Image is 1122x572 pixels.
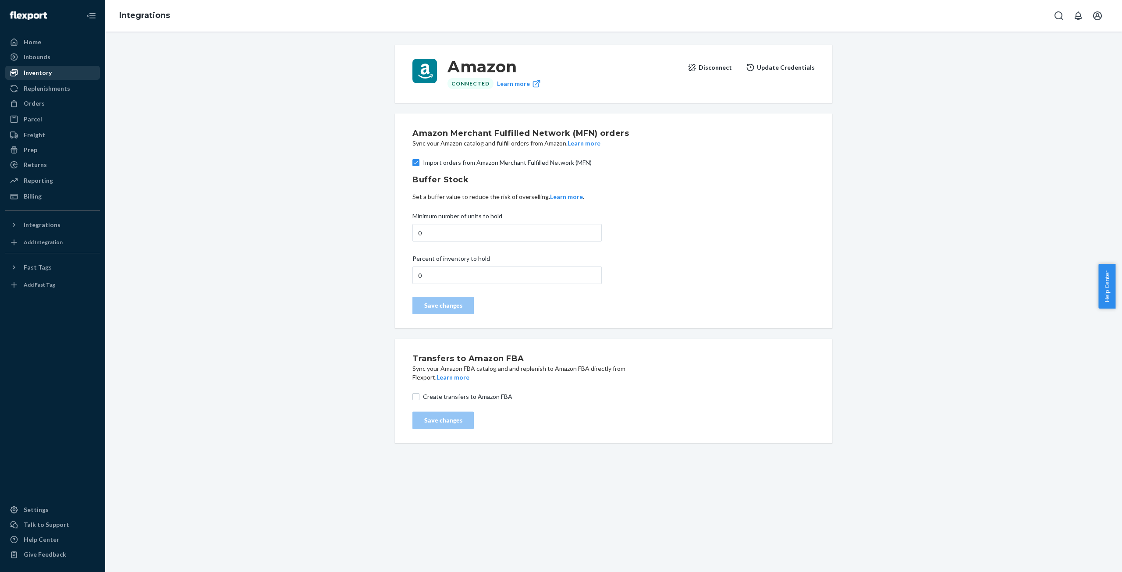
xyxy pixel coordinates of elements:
[550,192,583,201] button: Learn more
[412,159,419,166] input: Import orders from Amazon Merchant Fulfilled Network (MFN)
[1069,7,1087,25] button: Open notifications
[412,174,815,185] h2: Buffer Stock
[447,59,681,75] h3: Amazon
[412,353,634,364] h2: Transfers to Amazon FBA
[412,128,634,139] h2: Amazon Merchant Fulfilled Network (MFN) orders
[5,112,100,126] a: Parcel
[18,6,49,14] span: Support
[497,78,541,89] a: Learn more
[112,3,177,28] ol: breadcrumbs
[24,281,55,288] div: Add Fast Tag
[746,59,815,76] button: Update Credentials
[412,412,474,429] button: Save changes
[24,505,49,514] div: Settings
[24,84,70,93] div: Replenishments
[24,115,42,124] div: Parcel
[1089,7,1106,25] button: Open account menu
[412,212,502,224] span: Minimum number of units to hold
[5,96,100,110] a: Orders
[24,550,66,559] div: Give Feedback
[412,393,419,400] input: Create transfers to Amazon FBA
[1050,7,1068,25] button: Open Search Box
[412,364,634,382] p: Sync your Amazon FBA catalog and and replenish to Amazon FBA directly from Flexport.
[24,220,60,229] div: Integrations
[24,99,45,108] div: Orders
[437,373,469,382] button: Learn more
[5,547,100,561] button: Give Feedback
[688,59,732,76] button: Disconnect
[5,533,100,547] a: Help Center
[5,66,100,80] a: Inventory
[24,535,59,544] div: Help Center
[24,238,63,246] div: Add Integration
[5,82,100,96] a: Replenishments
[412,254,490,266] span: Percent of inventory to hold
[24,68,52,77] div: Inventory
[82,7,100,25] button: Close Navigation
[10,11,47,20] img: Flexport logo
[5,174,100,188] a: Reporting
[5,128,100,142] a: Freight
[24,176,53,185] div: Reporting
[447,78,494,89] div: Connected
[568,139,600,148] button: Learn more
[5,158,100,172] a: Returns
[5,50,100,64] a: Inbounds
[5,189,100,203] a: Billing
[5,35,100,49] a: Home
[5,235,100,249] a: Add Integration
[412,297,474,314] button: Save changes
[423,392,815,401] span: Create transfers to Amazon FBA
[420,301,466,310] div: Save changes
[24,192,42,201] div: Billing
[412,266,602,284] input: Percent of inventory to hold
[412,224,602,242] input: Minimum number of units to hold
[24,146,37,154] div: Prep
[24,263,52,272] div: Fast Tags
[119,11,170,20] a: Integrations
[420,416,466,425] div: Save changes
[24,38,41,46] div: Home
[24,160,47,169] div: Returns
[5,260,100,274] button: Fast Tags
[412,192,815,201] p: Set a buffer value to reduce the risk of overselling. .
[24,131,45,139] div: Freight
[423,158,815,167] span: Import orders from Amazon Merchant Fulfilled Network (MFN)
[24,520,69,529] div: Talk to Support
[412,139,634,148] p: Sync your Amazon catalog and fulfill orders from Amazon.
[1098,264,1115,309] button: Help Center
[5,218,100,232] button: Integrations
[5,278,100,292] a: Add Fast Tag
[5,143,100,157] a: Prep
[5,518,100,532] button: Talk to Support
[5,503,100,517] a: Settings
[24,53,50,61] div: Inbounds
